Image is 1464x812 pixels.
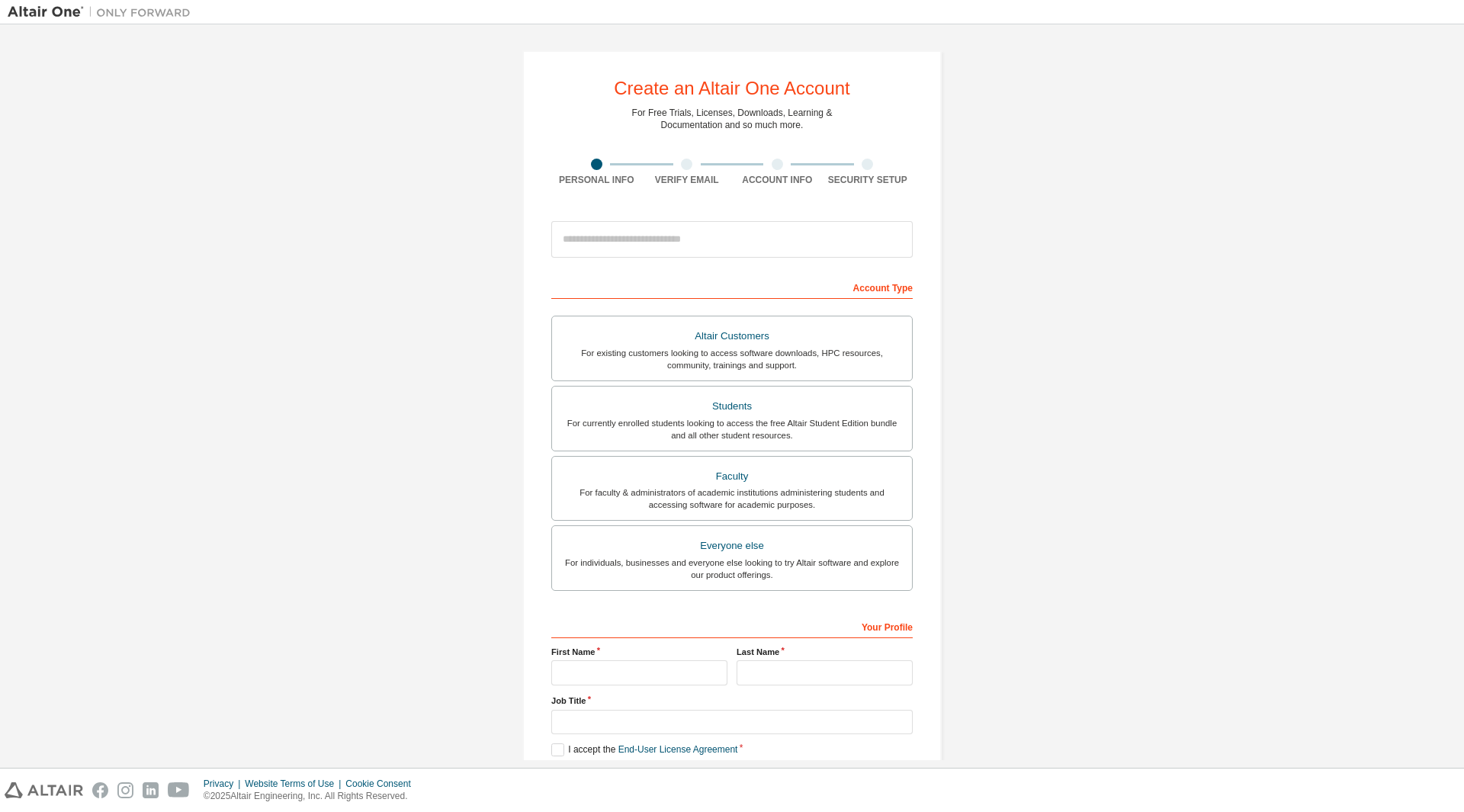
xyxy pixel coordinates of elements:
[561,466,903,487] div: Faculty
[561,535,903,557] div: Everyone else
[614,79,850,98] div: Create an Altair One Account
[143,782,159,798] img: linkedin.svg
[632,107,833,131] div: For Free Trials, Licenses, Downloads, Learning & Documentation and so much more.
[561,396,903,417] div: Students
[551,174,642,186] div: Personal Info
[345,778,419,790] div: Cookie Consent
[551,274,913,299] div: Account Type
[8,5,198,20] img: Altair One
[551,614,913,638] div: Your Profile
[737,646,913,658] label: Last Name
[551,695,913,707] label: Job Title
[168,782,190,798] img: youtube.svg
[5,782,83,798] img: altair_logo.svg
[561,417,903,441] div: For currently enrolled students looking to access the free Altair Student Edition bundle and all ...
[551,743,737,756] label: I accept the
[245,778,345,790] div: Website Terms of Use
[92,782,108,798] img: facebook.svg
[204,790,420,803] p: © 2025 Altair Engineering, Inc. All Rights Reserved.
[732,174,823,186] div: Account Info
[561,486,903,511] div: For faculty & administrators of academic institutions administering students and accessing softwa...
[618,744,738,755] a: End-User License Agreement
[561,326,903,347] div: Altair Customers
[823,174,913,186] div: Security Setup
[117,782,133,798] img: instagram.svg
[561,557,903,581] div: For individuals, businesses and everyone else looking to try Altair software and explore our prod...
[204,778,245,790] div: Privacy
[561,347,903,371] div: For existing customers looking to access software downloads, HPC resources, community, trainings ...
[551,646,727,658] label: First Name
[642,174,733,186] div: Verify Email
